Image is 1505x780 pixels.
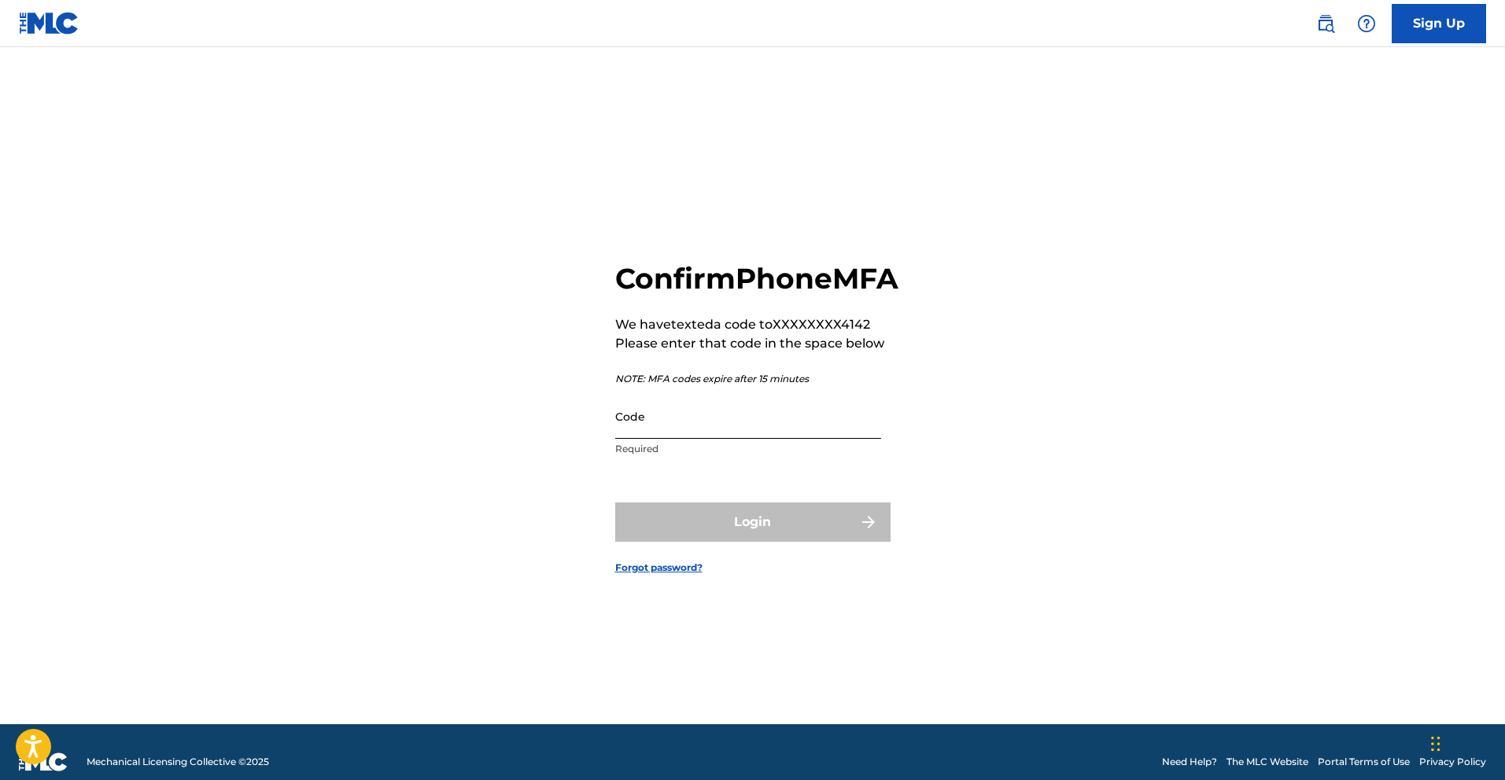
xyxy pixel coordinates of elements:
img: logo [19,752,68,771]
h2: Confirm Phone MFA [615,261,898,296]
iframe: Chat Widget [1426,705,1505,780]
div: Drag [1431,720,1440,767]
img: help [1357,14,1376,33]
p: We have texted a code to XXXXXXXX4142 [615,315,898,334]
a: Portal Terms of Use [1318,755,1410,769]
img: MLC Logo [19,12,79,35]
a: Sign Up [1392,4,1486,43]
a: Privacy Policy [1419,755,1486,769]
a: Need Help? [1162,755,1217,769]
a: The MLC Website [1227,755,1308,769]
img: search [1316,14,1335,33]
a: Forgot password? [615,561,703,575]
div: Help [1351,8,1382,39]
p: NOTE: MFA codes expire after 15 minutes [615,372,898,386]
a: Public Search [1310,8,1341,39]
span: Mechanical Licensing Collective © 2025 [87,755,269,769]
p: Please enter that code in the space below [615,334,898,353]
p: Required [615,442,881,456]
